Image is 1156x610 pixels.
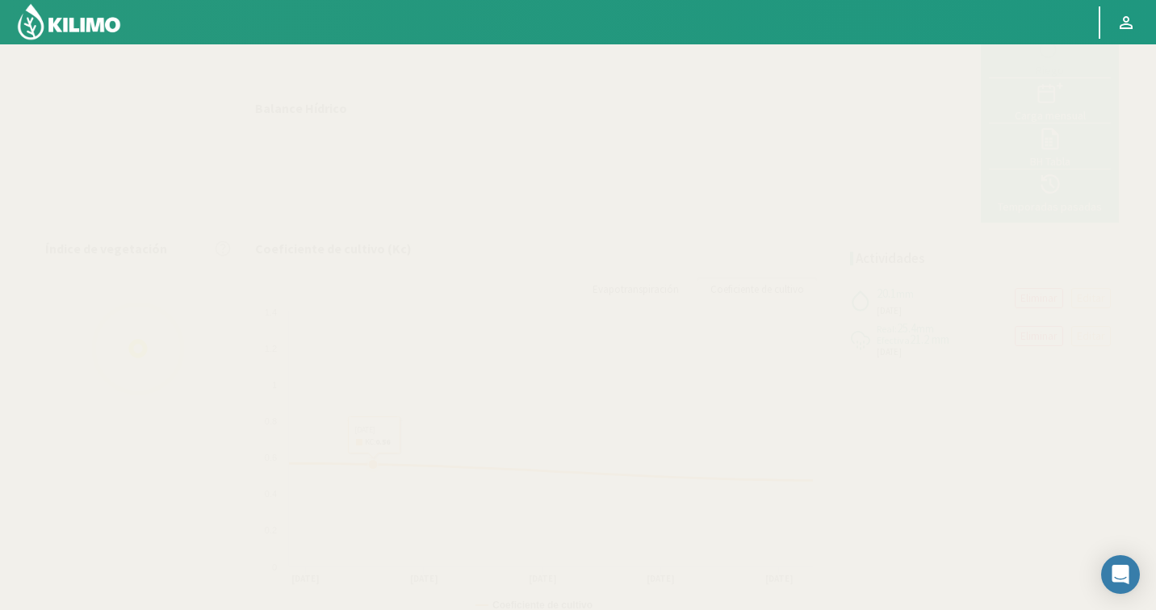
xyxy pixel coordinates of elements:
[1101,555,1140,594] div: Open Intercom Messenger
[1015,288,1063,308] button: Eliminar
[989,32,1111,77] button: Riego
[255,98,347,118] p: Balance Hídrico
[877,334,910,346] span: Efectiva
[1071,288,1111,308] button: Editar
[1077,327,1105,345] p: Editar
[877,345,902,359] span: [DATE]
[994,110,1106,121] div: Carga mensual
[579,276,693,303] a: Evapotranspiración
[910,332,949,347] span: 21.2 mm
[265,525,277,535] text: 0.2
[877,323,897,335] span: Real:
[265,489,277,499] text: 0.4
[1071,326,1111,346] button: Editar
[529,573,557,585] text: [DATE]
[57,268,219,429] img: Loading...
[989,169,1111,215] button: Temporadas pasadas
[265,307,277,317] text: 1.4
[877,304,902,318] span: [DATE]
[255,239,412,258] p: Coeficiente de cultivo (Kc)
[410,573,438,585] text: [DATE]
[1015,326,1063,346] button: Eliminar
[994,156,1106,167] div: BH Tabla
[16,2,122,41] img: Kilimo
[1020,327,1058,345] p: Eliminar
[265,453,277,462] text: 0.6
[265,344,277,353] text: 1.2
[272,380,277,390] text: 1
[877,286,896,301] span: 20.1
[989,78,1111,123] button: Carga mensual
[897,320,916,336] span: 25.4
[647,573,675,585] text: [DATE]
[697,276,818,303] a: Coeficiente de cultivo
[916,321,934,336] span: mm
[994,65,1106,76] div: Riego
[272,562,277,572] text: 0
[856,251,925,266] h4: Actividades
[896,286,914,301] span: mm
[994,201,1106,212] div: Temporadas pasadas
[765,573,794,585] text: [DATE]
[989,123,1111,169] button: BH Tabla
[1077,289,1105,307] p: Editar
[265,416,277,426] text: 0.8
[291,573,320,585] text: [DATE]
[1020,289,1058,307] p: Eliminar
[45,239,167,258] p: Índice de vegetación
